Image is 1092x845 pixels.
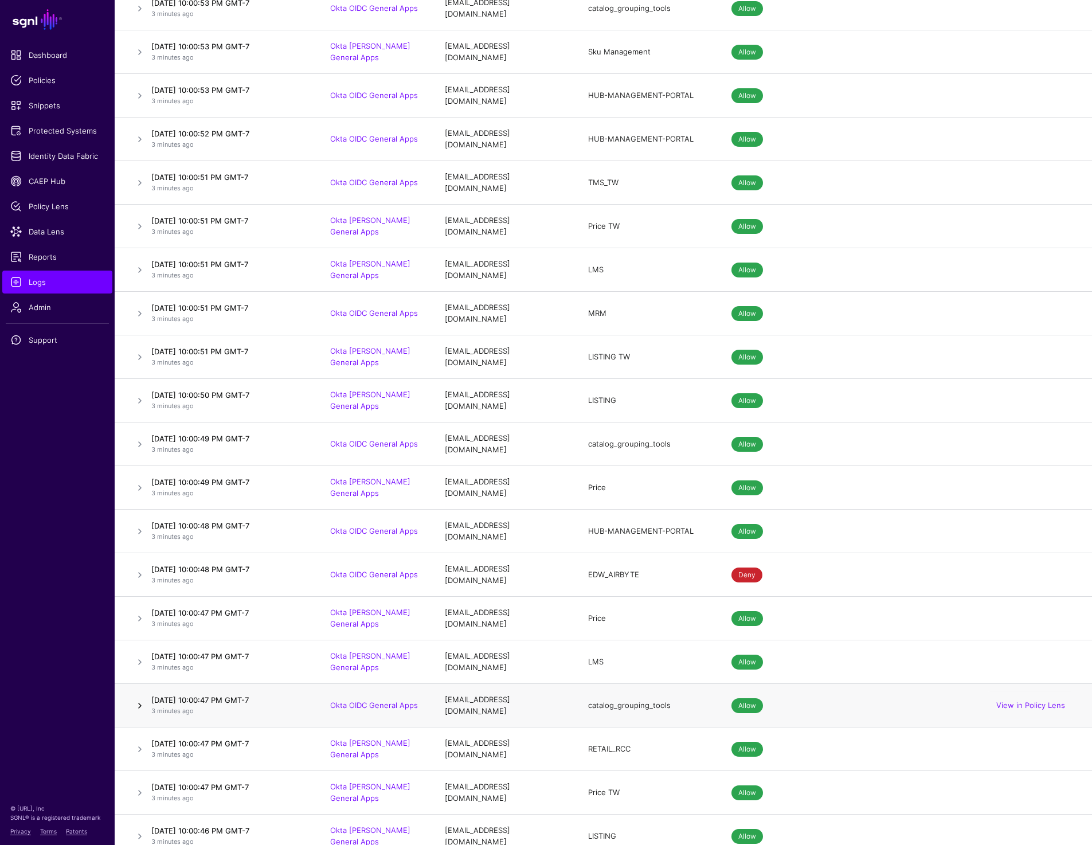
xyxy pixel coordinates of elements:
span: Admin [10,302,104,313]
a: Reports [2,245,112,268]
div: [EMAIL_ADDRESS][DOMAIN_NAME] [445,346,565,368]
a: Protected Systems [2,119,112,142]
span: Protected Systems [10,125,104,136]
span: Identity Data Fabric [10,150,104,162]
h4: [DATE] 10:00:47 PM GMT-7 [151,651,307,662]
a: Identity Data Fabric [2,144,112,167]
div: Price [588,613,709,624]
a: Okta OIDC General Apps [330,439,418,448]
div: catalog_grouping_tools [588,700,709,711]
div: LMS [588,656,709,668]
a: Okta OIDC General Apps [330,701,418,710]
div: [EMAIL_ADDRESS][DOMAIN_NAME] [445,215,565,237]
p: 3 minutes ago [151,619,307,629]
h4: [DATE] 10:00:51 PM GMT-7 [151,172,307,182]
h4: [DATE] 10:00:50 PM GMT-7 [151,390,307,400]
div: [EMAIL_ADDRESS][DOMAIN_NAME] [445,259,565,281]
h4: [DATE] 10:00:52 PM GMT-7 [151,128,307,139]
span: Allow [731,829,763,844]
a: Okta OIDC General Apps [330,91,418,100]
p: SGNL® is a registered trademark [10,813,104,822]
a: Okta OIDC General Apps [330,178,418,187]
a: Privacy [10,828,31,835]
p: 3 minutes ago [151,663,307,672]
div: [EMAIL_ADDRESS][DOMAIN_NAME] [445,41,565,63]
span: Allow [731,742,763,757]
a: Okta OIDC General Apps [330,570,418,579]
div: MRM [588,308,709,319]
div: LMS [588,264,709,276]
span: Allow [731,611,763,626]
p: 3 minutes ago [151,488,307,498]
h4: [DATE] 10:00:49 PM GMT-7 [151,433,307,444]
a: Okta OIDC General Apps [330,3,418,13]
a: Okta [PERSON_NAME] General Apps [330,390,410,410]
a: Terms [40,828,57,835]
a: Okta [PERSON_NAME] General Apps [330,41,410,62]
div: EDW_AIRBYTE [588,569,709,581]
div: [EMAIL_ADDRESS][DOMAIN_NAME] [445,520,565,542]
a: Policy Lens [2,195,112,218]
p: 3 minutes ago [151,227,307,237]
span: Snippets [10,100,104,111]
span: Logs [10,276,104,288]
p: 3 minutes ago [151,793,307,803]
h4: [DATE] 10:00:46 PM GMT-7 [151,826,307,836]
p: 3 minutes ago [151,140,307,150]
a: Patents [66,828,87,835]
h4: [DATE] 10:00:51 PM GMT-7 [151,259,307,269]
a: Okta [PERSON_NAME] General Apps [330,651,410,672]
a: Okta OIDC General Apps [330,134,418,143]
div: [EMAIL_ADDRESS][DOMAIN_NAME] [445,128,565,150]
a: Okta [PERSON_NAME] General Apps [330,477,410,498]
div: [EMAIL_ADDRESS][DOMAIN_NAME] [445,171,565,194]
h4: [DATE] 10:00:47 PM GMT-7 [151,695,307,705]
div: HUB-MANAGEMENT-PORTAL [588,134,709,145]
span: Reports [10,251,104,263]
p: © [URL], Inc [10,804,104,813]
p: 3 minutes ago [151,576,307,585]
span: Allow [731,480,763,495]
a: Okta [PERSON_NAME] General Apps [330,608,410,628]
div: [EMAIL_ADDRESS][DOMAIN_NAME] [445,564,565,586]
div: [EMAIL_ADDRESS][DOMAIN_NAME] [445,476,565,499]
div: [EMAIL_ADDRESS][DOMAIN_NAME] [445,433,565,455]
a: View in Policy Lens [996,701,1065,710]
span: Policies [10,75,104,86]
span: Allow [731,306,763,321]
span: Allow [731,437,763,452]
div: LISTING [588,395,709,406]
a: Admin [2,296,112,319]
span: Allow [731,263,763,277]
div: TMS_TW [588,177,709,189]
a: Okta [PERSON_NAME] General Apps [330,259,410,280]
a: Snippets [2,94,112,117]
span: CAEP Hub [10,175,104,187]
span: Allow [731,132,763,147]
div: catalog_grouping_tools [588,439,709,450]
div: [EMAIL_ADDRESS][DOMAIN_NAME] [445,781,565,804]
p: 3 minutes ago [151,358,307,367]
a: Okta OIDC General Apps [330,308,418,318]
span: Allow [731,655,763,670]
div: [EMAIL_ADDRESS][DOMAIN_NAME] [445,302,565,324]
div: [EMAIL_ADDRESS][DOMAIN_NAME] [445,389,565,412]
a: Okta [PERSON_NAME] General Apps [330,738,410,759]
div: HUB-MANAGEMENT-PORTAL [588,526,709,537]
h4: [DATE] 10:00:49 PM GMT-7 [151,477,307,487]
span: Deny [731,568,762,582]
span: Dashboard [10,49,104,61]
p: 3 minutes ago [151,532,307,542]
div: HUB-MANAGEMENT-PORTAL [588,90,709,101]
a: Okta OIDC General Apps [330,526,418,535]
p: 3 minutes ago [151,9,307,19]
span: Allow [731,45,763,60]
h4: [DATE] 10:00:51 PM GMT-7 [151,303,307,313]
p: 3 minutes ago [151,183,307,193]
p: 3 minutes ago [151,53,307,62]
span: Allow [731,88,763,103]
h4: [DATE] 10:00:53 PM GMT-7 [151,41,307,52]
div: LISTING TW [588,351,709,363]
span: Policy Lens [10,201,104,212]
span: Support [10,334,104,346]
